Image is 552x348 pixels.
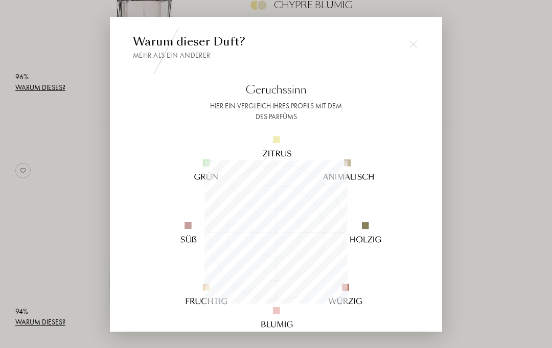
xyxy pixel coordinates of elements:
[133,101,419,122] div: Hier ein Vergleich Ihres Profils mit dem des Parfüms
[410,41,417,48] img: cross.svg
[133,50,419,61] div: Mehr als ein anderer
[133,33,419,61] div: Warum dieser Duft?
[133,81,419,98] div: Geruchssinn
